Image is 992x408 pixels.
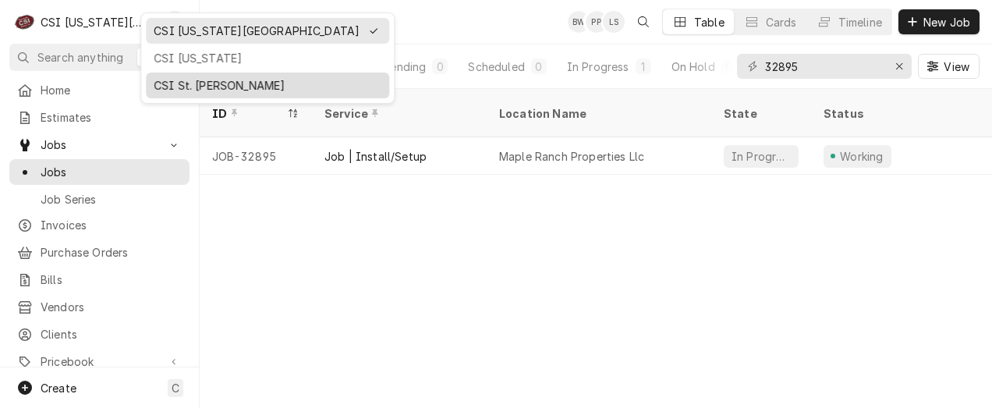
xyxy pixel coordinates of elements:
[9,186,190,212] a: Go to Job Series
[154,77,381,94] div: CSI St. [PERSON_NAME]
[9,159,190,185] a: Go to Jobs
[41,164,182,180] span: Jobs
[41,191,182,208] span: Job Series
[154,50,381,66] div: CSI [US_STATE]
[154,23,360,39] div: CSI [US_STATE][GEOGRAPHIC_DATA]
